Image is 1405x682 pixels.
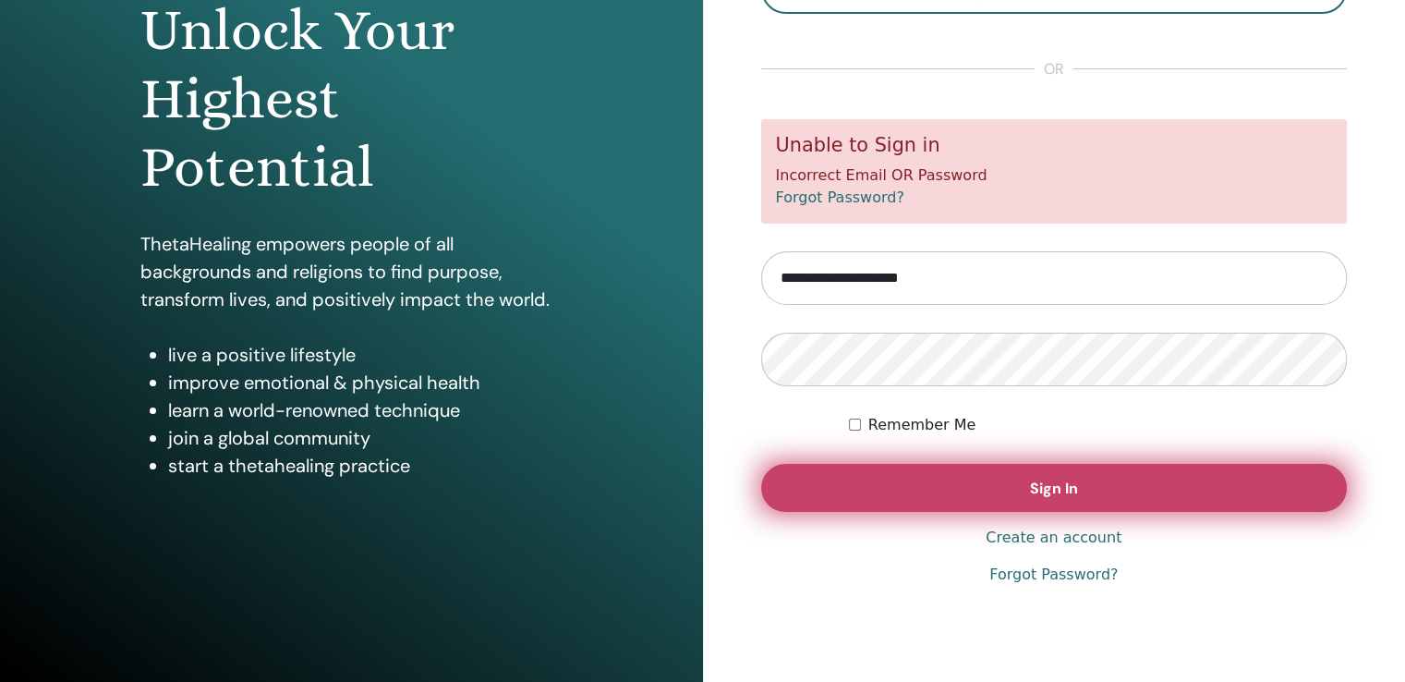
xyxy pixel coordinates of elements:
p: ThetaHealing empowers people of all backgrounds and religions to find purpose, transform lives, a... [140,230,563,313]
span: or [1035,58,1073,80]
a: Forgot Password? [989,564,1118,586]
li: improve emotional & physical health [168,369,563,396]
li: start a thetahealing practice [168,452,563,480]
li: live a positive lifestyle [168,341,563,369]
li: join a global community [168,424,563,452]
div: Keep me authenticated indefinitely or until I manually logout [849,414,1347,436]
div: Incorrect Email OR Password [761,119,1348,224]
a: Forgot Password? [776,189,904,206]
button: Sign In [761,464,1348,512]
h5: Unable to Sign in [776,134,1333,157]
a: Create an account [986,527,1121,549]
li: learn a world-renowned technique [168,396,563,424]
label: Remember Me [868,414,976,436]
span: Sign In [1030,479,1078,498]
